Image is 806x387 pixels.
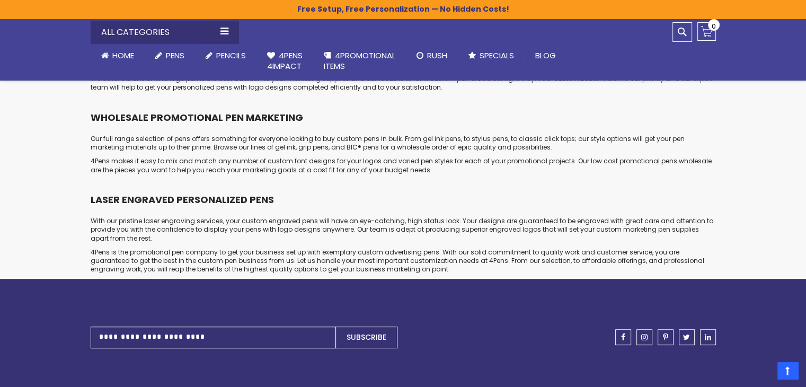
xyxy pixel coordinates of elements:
p: 4Pens is the promotional pen company to get your business set up with exemplary custom advertisin... [91,248,716,274]
a: linkedin [700,329,716,345]
a: Rush [406,44,458,67]
a: Pencils [195,44,256,67]
span: linkedin [705,333,711,341]
span: pinterest [663,333,668,341]
a: Specials [458,44,525,67]
a: Pens [145,44,195,67]
span: Subscribe [347,332,386,342]
a: twitter [679,329,695,345]
a: 0 [697,22,716,41]
a: instagram [636,329,652,345]
span: instagram [641,333,648,341]
a: Top [777,362,798,379]
div: All Categories [91,21,239,44]
span: 4Pens 4impact [267,50,303,72]
strong: WHOLESALE PROMOTIONAL PEN MARKETING [91,111,303,124]
span: twitter [683,333,690,341]
span: facebook [621,333,625,341]
span: Rush [427,50,447,61]
span: Blog [535,50,556,61]
p: With our pristine laser engraving services, your custom engraved pens will have an eye-catching, ... [91,217,716,243]
p: Our full range selection of pens offers something for everyone looking to buy custom pens in bulk... [91,135,716,152]
a: pinterest [658,329,674,345]
p: We believe a one of kind logo pen is the best addition to your marketing supplies and our focus i... [91,75,716,92]
a: Home [91,44,145,67]
span: Specials [480,50,514,61]
span: Pens [166,50,184,61]
a: 4Pens4impact [256,44,313,78]
strong: LASER ENGRAVED PERSONALIZED PENS [91,193,274,206]
span: 4PROMOTIONAL ITEMS [324,50,395,72]
span: 0 [712,21,716,31]
a: Blog [525,44,566,67]
span: Home [112,50,134,61]
a: facebook [615,329,631,345]
button: Subscribe [335,327,397,348]
span: Pencils [216,50,246,61]
a: 4PROMOTIONALITEMS [313,44,406,78]
p: 4Pens makes it easy to mix and match any number of custom font designs for your logos and varied ... [91,157,716,174]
